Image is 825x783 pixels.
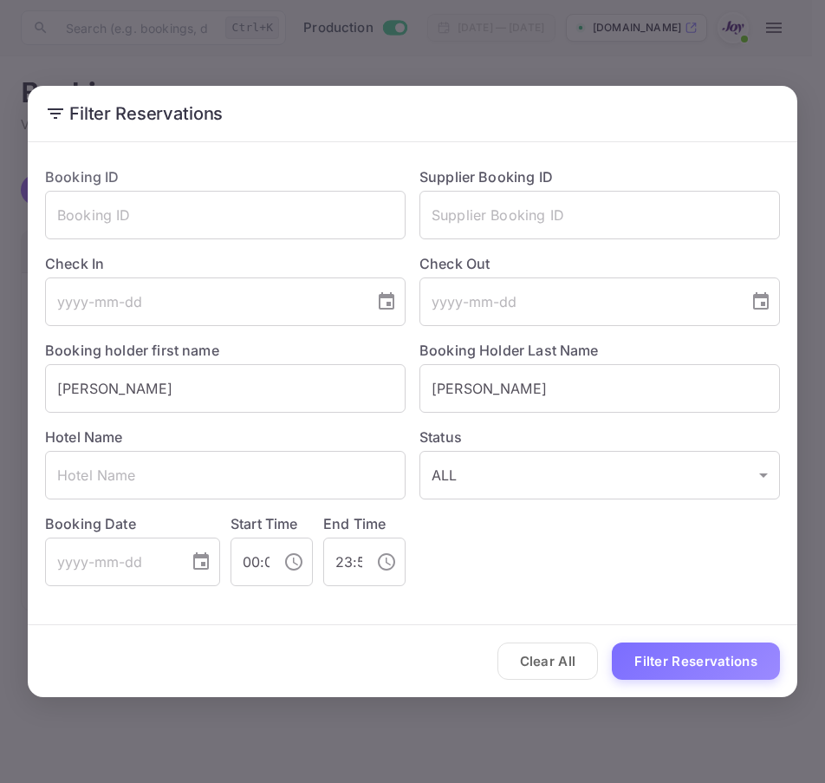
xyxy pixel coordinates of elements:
button: Filter Reservations [612,643,780,680]
h2: Filter Reservations [28,86,797,141]
input: yyyy-mm-dd [45,538,177,586]
label: Supplier Booking ID [419,168,553,186]
input: hh:mm [323,538,362,586]
label: Start Time [231,515,298,532]
button: Clear All [497,643,599,680]
input: Hotel Name [45,451,406,499]
label: Booking Date [45,513,220,534]
div: ALL [419,451,780,499]
button: Choose date [369,284,404,319]
input: Booking ID [45,191,406,239]
input: Holder First Name [45,364,406,413]
label: Booking ID [45,168,120,186]
label: Check Out [419,253,780,274]
button: Choose date [184,545,218,579]
button: Choose date [744,284,778,319]
input: yyyy-mm-dd [45,277,362,326]
label: Check In [45,253,406,274]
label: End Time [323,515,386,532]
label: Status [419,427,780,447]
input: Holder Last Name [419,364,780,413]
label: Hotel Name [45,428,123,446]
label: Booking Holder Last Name [419,342,599,359]
button: Choose time, selected time is 11:59 PM [369,545,404,579]
input: yyyy-mm-dd [419,277,737,326]
input: hh:mm [231,538,270,586]
label: Booking holder first name [45,342,219,359]
button: Choose time, selected time is 12:00 AM [276,545,311,579]
input: Supplier Booking ID [419,191,780,239]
